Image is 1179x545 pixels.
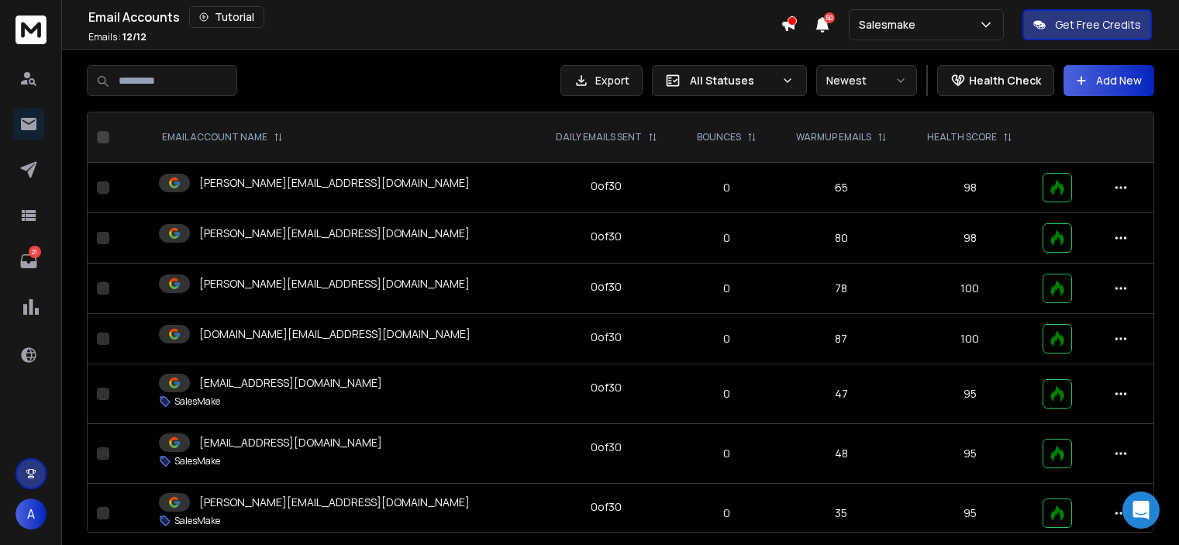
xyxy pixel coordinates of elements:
div: 0 of 30 [591,380,622,395]
div: Email Accounts [88,6,781,28]
td: 48 [775,424,907,484]
button: Get Free Credits [1022,9,1152,40]
div: EMAIL ACCOUNT NAME [162,131,283,143]
div: 0 of 30 [591,440,622,455]
p: [DOMAIN_NAME][EMAIL_ADDRESS][DOMAIN_NAME] [199,326,471,342]
td: 80 [775,213,907,264]
div: 0 of 30 [591,329,622,345]
p: BOUNCES [697,131,741,143]
span: 50 [824,12,835,23]
button: A [16,498,47,529]
div: 0 of 30 [591,499,622,515]
p: All Statuses [690,73,775,88]
td: 98 [907,213,1032,264]
p: 0 [688,230,766,246]
button: Health Check [937,65,1054,96]
p: Emails : [88,31,147,43]
p: HEALTH SCORE [927,131,997,143]
p: 21 [29,246,41,258]
button: Export [560,65,643,96]
p: 0 [688,180,766,195]
td: 100 [907,264,1032,314]
p: 0 [688,505,766,521]
a: 21 [13,246,44,277]
p: DAILY EMAILS SENT [556,131,642,143]
p: [PERSON_NAME][EMAIL_ADDRESS][DOMAIN_NAME] [199,276,470,291]
p: SalesMake [174,455,220,467]
div: Open Intercom Messenger [1122,492,1160,529]
p: Health Check [969,73,1041,88]
p: WARMUP EMAILS [796,131,871,143]
p: [PERSON_NAME][EMAIL_ADDRESS][DOMAIN_NAME] [199,495,470,510]
td: 95 [907,424,1032,484]
td: 95 [907,484,1032,543]
div: 0 of 30 [591,229,622,244]
td: 100 [907,314,1032,364]
td: 78 [775,264,907,314]
span: 12 / 12 [122,30,147,43]
div: 0 of 30 [591,279,622,295]
p: Get Free Credits [1055,17,1141,33]
button: Newest [816,65,917,96]
p: 0 [688,281,766,296]
p: [PERSON_NAME][EMAIL_ADDRESS][DOMAIN_NAME] [199,226,470,241]
td: 35 [775,484,907,543]
p: 0 [688,386,766,402]
button: Add New [1064,65,1154,96]
p: Salesmake [859,17,922,33]
p: SalesMake [174,515,220,527]
button: Tutorial [189,6,264,28]
p: [PERSON_NAME][EMAIL_ADDRESS][DOMAIN_NAME] [199,175,470,191]
td: 65 [775,163,907,213]
p: 0 [688,446,766,461]
td: 98 [907,163,1032,213]
p: SalesMake [174,395,220,408]
p: 0 [688,331,766,347]
td: 47 [775,364,907,424]
p: [EMAIL_ADDRESS][DOMAIN_NAME] [199,375,382,391]
td: 95 [907,364,1032,424]
div: 0 of 30 [591,178,622,194]
td: 87 [775,314,907,364]
p: [EMAIL_ADDRESS][DOMAIN_NAME] [199,435,382,450]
